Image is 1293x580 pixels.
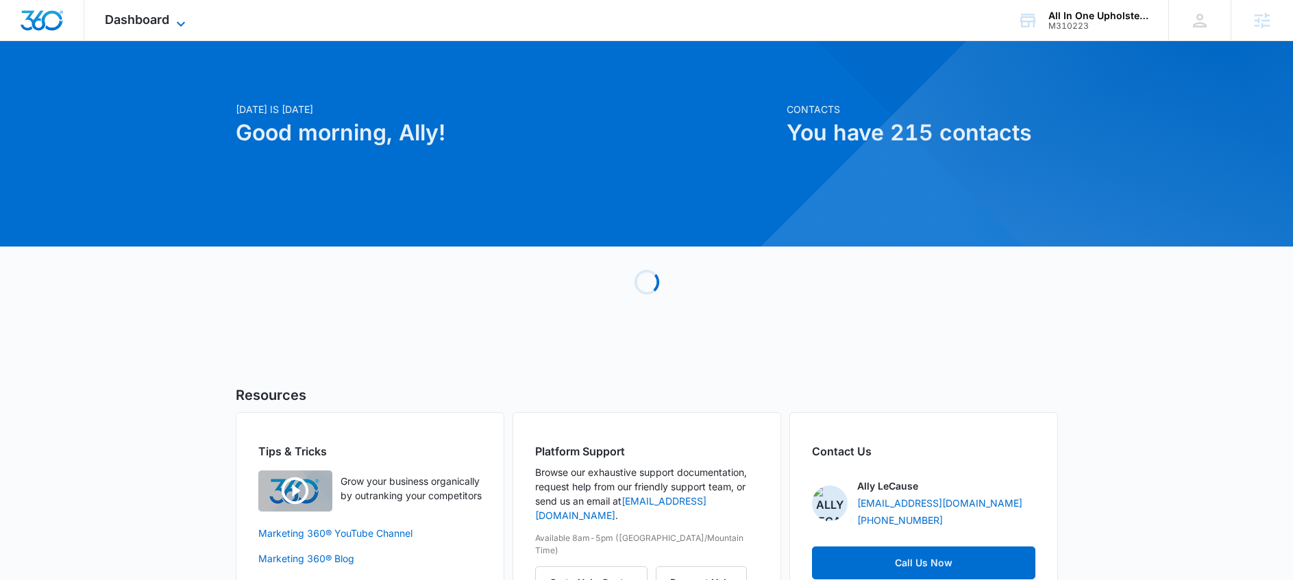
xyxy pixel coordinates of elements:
p: Grow your business organically by outranking your competitors [341,474,482,503]
img: Quick Overview Video [258,470,332,512]
span: Dashboard [105,12,169,27]
p: Browse our exhaustive support documentation, request help from our friendly support team, or send... [535,465,759,522]
h2: Tips & Tricks [258,443,482,459]
h1: You have 215 contacts [787,116,1058,149]
p: [DATE] is [DATE] [236,102,778,116]
a: Call Us Now [812,546,1035,579]
h5: Resources [236,385,1058,405]
p: Contacts [787,102,1058,116]
div: account name [1048,10,1148,21]
img: Ally LeCause [812,486,848,521]
h2: Platform Support [535,443,759,459]
h2: Contact Us [812,443,1035,459]
h1: Good morning, Ally! [236,116,778,149]
a: Marketing 360® YouTube Channel [258,526,482,540]
div: account id [1048,21,1148,31]
p: Ally LeCause [857,479,918,493]
p: Available 8am-5pm ([GEOGRAPHIC_DATA]/Mountain Time) [535,532,759,557]
a: Marketing 360® Blog [258,551,482,566]
a: [EMAIL_ADDRESS][DOMAIN_NAME] [857,496,1022,510]
a: [PHONE_NUMBER] [857,513,943,527]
